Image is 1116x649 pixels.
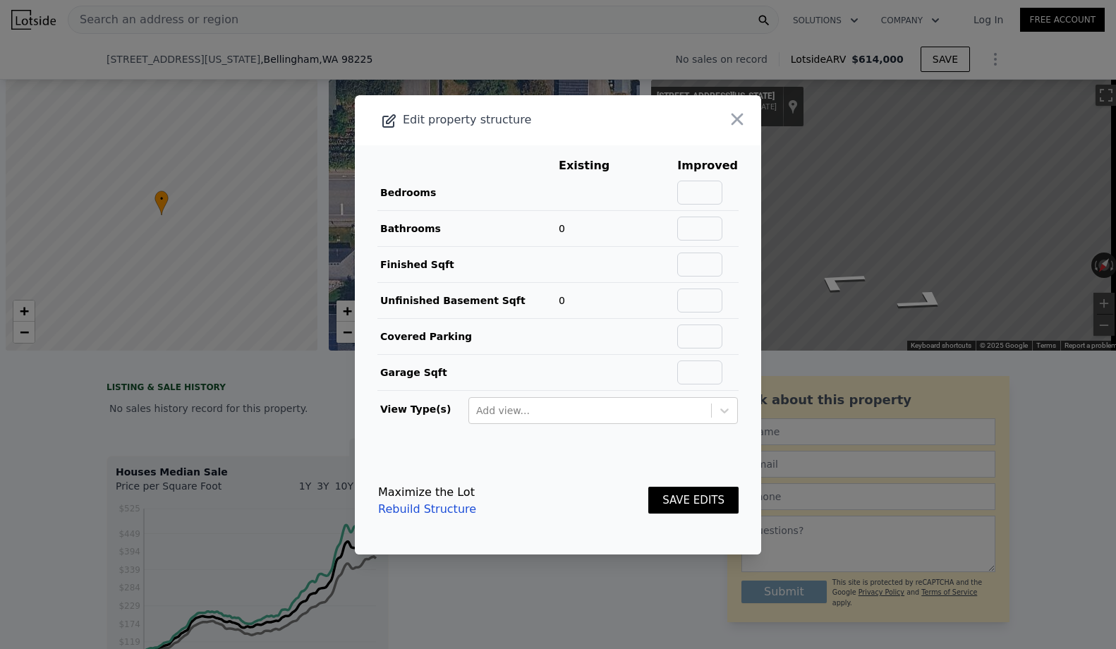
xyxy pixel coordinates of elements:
span: 0 [559,295,565,306]
td: Bathrooms [377,210,558,246]
div: Maximize the Lot [378,484,476,501]
span: 0 [559,223,565,234]
a: Rebuild Structure [378,501,476,518]
th: Improved [677,157,739,175]
td: Garage Sqft [377,354,558,390]
td: Covered Parking [377,318,558,354]
div: Edit property structure [355,110,680,130]
td: View Type(s) [377,391,468,425]
td: Finished Sqft [377,246,558,282]
td: Unfinished Basement Sqft [377,282,558,318]
button: SAVE EDITS [648,487,739,514]
th: Existing [558,157,631,175]
td: Bedrooms [377,175,558,211]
